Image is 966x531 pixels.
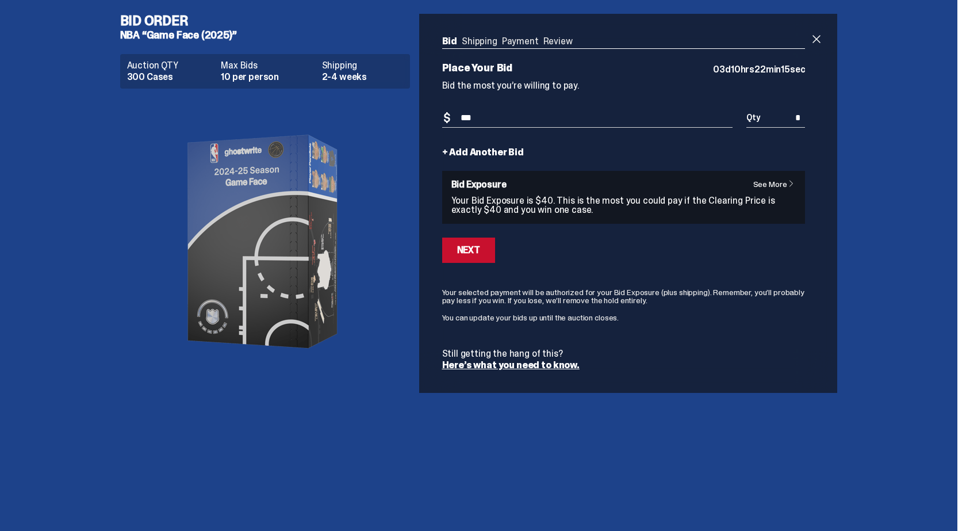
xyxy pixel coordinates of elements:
[442,359,580,371] a: Here’s what you need to know.
[442,35,458,47] a: Bid
[127,72,214,82] dd: 300 Cases
[457,246,480,255] div: Next
[221,61,315,70] dt: Max Bids
[442,349,806,358] p: Still getting the hang of this?
[451,196,796,215] p: Your Bid Exposure is $40. This is the most you could pay if the Clearing Price is exactly $40 and...
[120,14,419,28] h4: Bid Order
[322,61,403,70] dt: Shipping
[150,98,380,385] img: product image
[781,63,790,75] span: 15
[127,61,214,70] dt: Auction QTY
[731,63,741,75] span: 10
[746,113,760,121] span: Qty
[713,65,805,74] p: d hrs min sec
[442,148,524,157] a: + Add Another Bid
[442,314,806,322] p: You can update your bids up until the auction closes.
[221,72,315,82] dd: 10 per person
[120,30,419,40] h5: NBA “Game Face (2025)”
[442,63,714,73] p: Place Your Bid
[753,180,801,188] a: See More
[322,72,403,82] dd: 2-4 weeks
[442,288,806,304] p: Your selected payment will be authorized for your Bid Exposure (plus shipping). Remember, you’ll ...
[713,63,725,75] span: 03
[442,238,495,263] button: Next
[443,112,450,124] span: $
[442,81,806,90] p: Bid the most you’re willing to pay.
[754,63,766,75] span: 22
[451,180,796,189] h6: Bid Exposure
